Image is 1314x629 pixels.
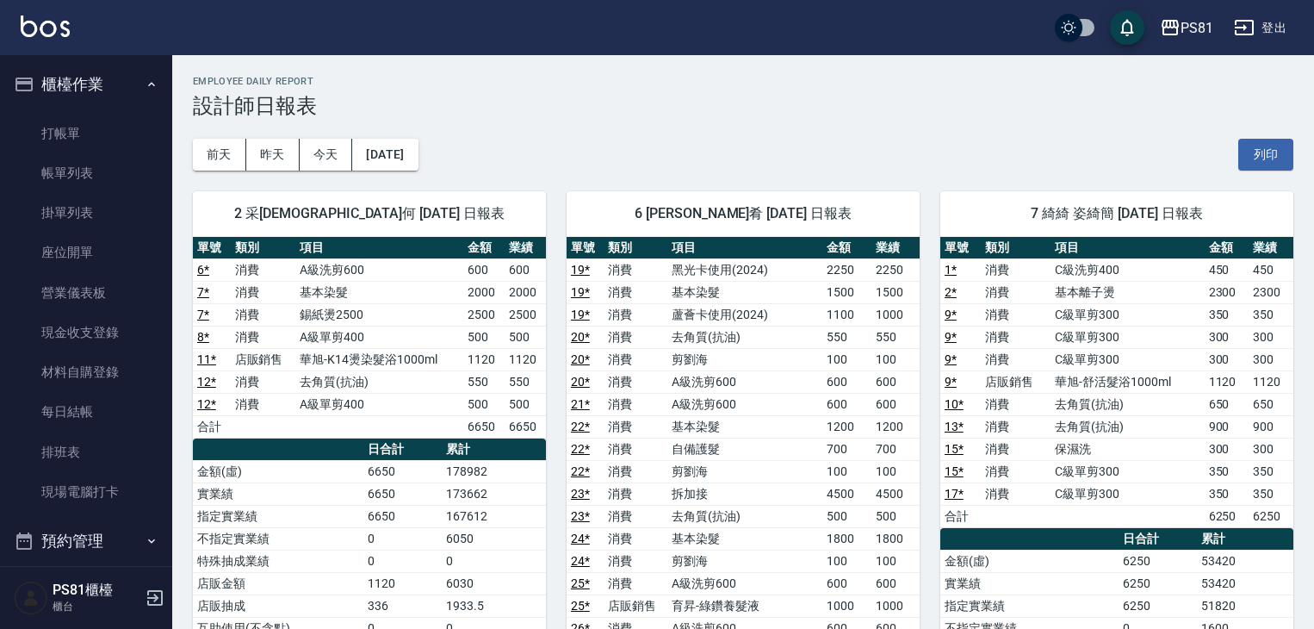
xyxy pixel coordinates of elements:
[1051,415,1204,438] td: 去角質(抗油)
[604,348,667,371] td: 消費
[871,303,920,326] td: 1000
[442,572,546,595] td: 6030
[961,205,1273,222] span: 7 綺綺 姿綺簡 [DATE] 日報表
[940,505,981,527] td: 合計
[604,258,667,281] td: 消費
[1119,550,1197,572] td: 6250
[871,527,920,550] td: 1800
[940,237,981,259] th: 單號
[667,258,822,281] td: 黑光卡使用(2024)
[442,527,546,550] td: 6050
[505,393,546,415] td: 500
[193,139,246,171] button: 前天
[193,94,1293,118] h3: 設計師日報表
[604,550,667,572] td: 消費
[822,237,871,259] th: 金額
[231,393,296,415] td: 消費
[193,237,546,439] table: a dense table
[604,371,667,393] td: 消費
[7,352,165,392] a: 材料自購登錄
[1051,326,1204,348] td: C級單剪300
[981,438,1051,460] td: 消費
[363,527,442,550] td: 0
[667,483,822,505] td: 拆加接
[363,505,442,527] td: 6650
[667,438,822,460] td: 自備護髮
[363,439,442,461] th: 日合計
[604,460,667,483] td: 消費
[822,438,871,460] td: 700
[1051,371,1204,393] td: 華旭-舒活髮浴1000ml
[193,527,363,550] td: 不指定實業績
[981,483,1051,505] td: 消費
[667,527,822,550] td: 基本染髮
[1205,483,1249,505] td: 350
[505,258,546,281] td: 600
[463,393,505,415] td: 500
[1249,326,1293,348] td: 300
[981,460,1051,483] td: 消費
[1205,415,1249,438] td: 900
[871,483,920,505] td: 4500
[442,595,546,617] td: 1933.5
[231,348,296,371] td: 店販銷售
[1249,415,1293,438] td: 900
[871,415,920,438] td: 1200
[7,519,165,564] button: 預約管理
[604,303,667,326] td: 消費
[1197,550,1293,572] td: 53420
[363,460,442,483] td: 6650
[1051,393,1204,415] td: 去角質(抗油)
[193,237,231,259] th: 單號
[1110,10,1144,45] button: save
[442,505,546,527] td: 167612
[604,237,667,259] th: 類別
[1249,281,1293,303] td: 2300
[587,205,899,222] span: 6 [PERSON_NAME]肴 [DATE] 日報表
[295,303,463,326] td: 錫紙燙2500
[1249,258,1293,281] td: 450
[1205,281,1249,303] td: 2300
[822,303,871,326] td: 1100
[295,258,463,281] td: A級洗剪600
[1119,572,1197,595] td: 6250
[981,393,1051,415] td: 消費
[7,273,165,313] a: 營業儀表板
[505,303,546,326] td: 2500
[667,550,822,572] td: 剪劉海
[295,281,463,303] td: 基本染髮
[363,483,442,505] td: 6650
[871,550,920,572] td: 100
[604,483,667,505] td: 消費
[871,281,920,303] td: 1500
[231,281,296,303] td: 消費
[1205,303,1249,326] td: 350
[193,550,363,572] td: 特殊抽成業績
[7,114,165,153] a: 打帳單
[567,237,604,259] th: 單號
[822,595,871,617] td: 1000
[463,371,505,393] td: 550
[1205,258,1249,281] td: 450
[505,348,546,371] td: 1120
[1205,326,1249,348] td: 300
[53,582,140,599] h5: PS81櫃檯
[463,326,505,348] td: 500
[7,62,165,107] button: 櫃檯作業
[1249,303,1293,326] td: 350
[667,595,822,617] td: 育昇-綠鑽養髮液
[822,460,871,483] td: 100
[193,483,363,505] td: 實業績
[981,415,1051,438] td: 消費
[1051,483,1204,505] td: C級單剪300
[871,438,920,460] td: 700
[667,505,822,527] td: 去角質(抗油)
[193,460,363,483] td: 金額(虛)
[193,505,363,527] td: 指定實業績
[1205,348,1249,371] td: 300
[1051,258,1204,281] td: C級洗剪400
[463,237,505,259] th: 金額
[1238,139,1293,171] button: 列印
[1205,460,1249,483] td: 350
[822,527,871,550] td: 1800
